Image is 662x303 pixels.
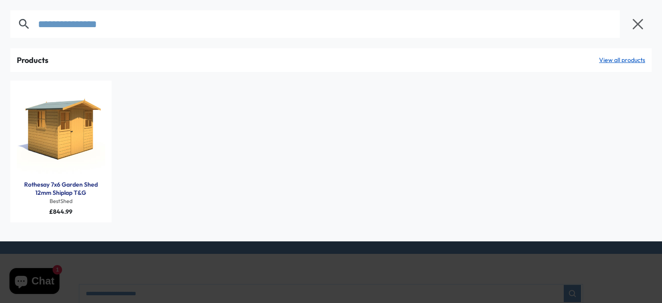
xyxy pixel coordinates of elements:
[599,56,645,65] a: View all products
[17,197,105,205] div: BestShed
[17,55,48,66] div: Products
[17,87,105,175] a: Products: Rothesay 7x6 Garden Shed 12mm Shiplap T&G
[49,208,72,216] span: £844.99
[17,181,105,197] a: Rothesay 7x6 Garden Shed 12mm Shiplap T&G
